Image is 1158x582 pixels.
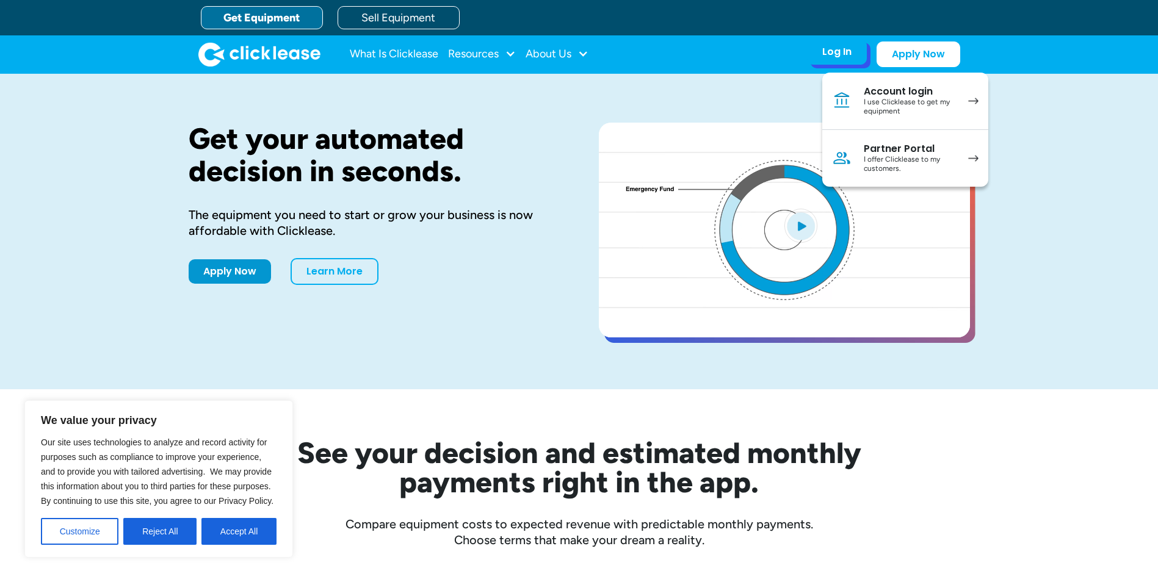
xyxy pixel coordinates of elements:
button: Accept All [201,518,277,545]
a: home [198,42,320,66]
img: Person icon [832,148,852,168]
a: Sell Equipment [338,6,460,29]
div: We value your privacy [24,400,293,558]
a: Partner PortalI offer Clicklease to my customers. [822,130,988,187]
div: I use Clicklease to get my equipment [864,98,956,117]
h1: Get your automated decision in seconds. [189,123,560,187]
div: Partner Portal [864,143,956,155]
img: arrow [968,155,979,162]
a: open lightbox [599,123,970,337]
a: Apply Now [189,259,271,284]
h2: See your decision and estimated monthly payments right in the app. [237,438,921,497]
button: Customize [41,518,118,545]
p: We value your privacy [41,413,277,428]
a: Apply Now [877,41,960,67]
div: The equipment you need to start or grow your business is now affordable with Clicklease. [189,207,560,239]
a: Account loginI use Clicklease to get my equipment [822,73,988,130]
div: Log In [822,46,852,58]
a: Learn More [291,258,378,285]
img: arrow [968,98,979,104]
a: What Is Clicklease [350,42,438,66]
div: About Us [526,42,588,66]
img: Clicklease logo [198,42,320,66]
div: Account login [864,85,956,98]
img: Bank icon [832,91,852,110]
button: Reject All [123,518,197,545]
div: Resources [448,42,516,66]
nav: Log In [822,73,988,187]
div: Compare equipment costs to expected revenue with predictable monthly payments. Choose terms that ... [189,516,970,548]
span: Our site uses technologies to analyze and record activity for purposes such as compliance to impr... [41,437,273,506]
a: Get Equipment [201,6,323,29]
img: Blue play button logo on a light blue circular background [784,209,817,243]
div: I offer Clicklease to my customers. [864,155,956,174]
